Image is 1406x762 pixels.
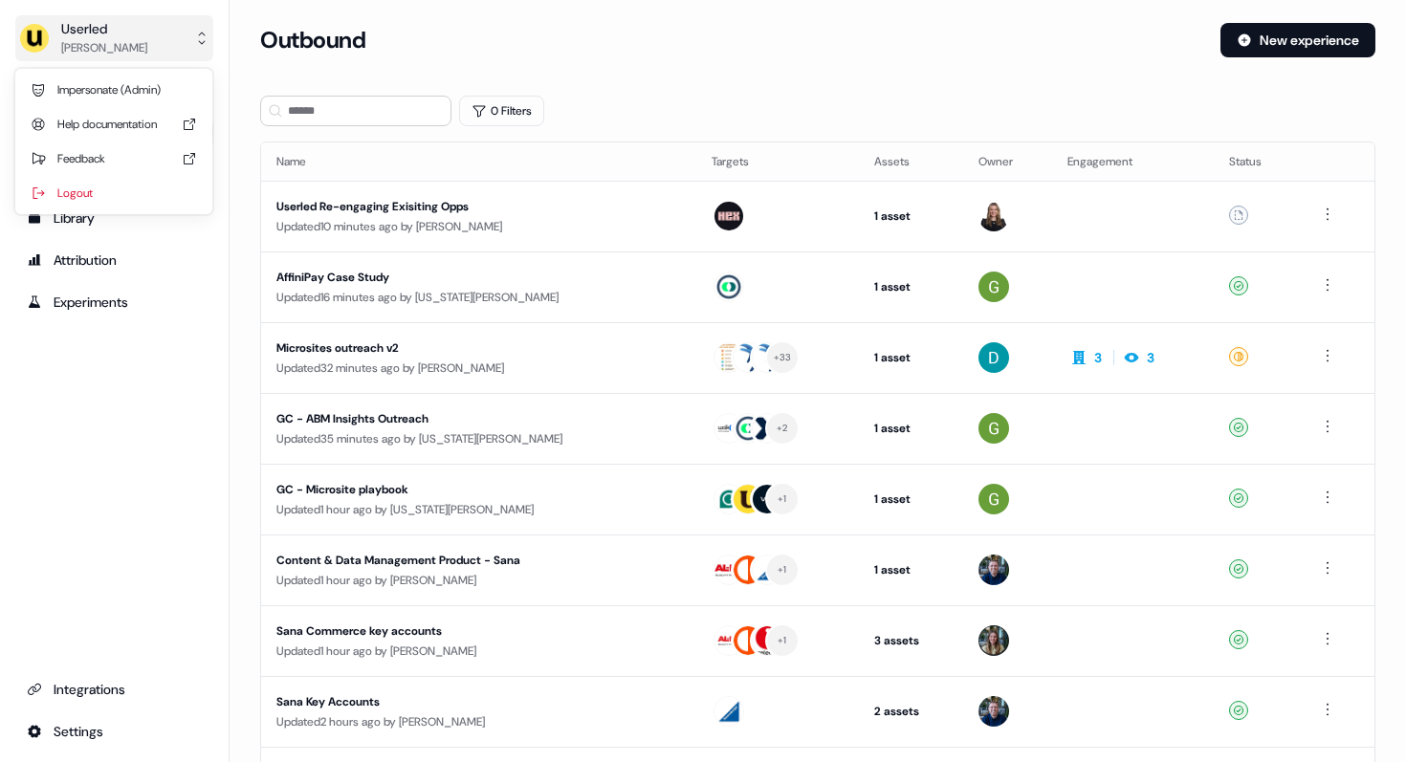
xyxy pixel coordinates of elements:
[23,176,205,210] div: Logout
[15,15,213,61] button: Userled[PERSON_NAME]
[23,73,205,107] div: Impersonate (Admin)
[23,107,205,142] div: Help documentation
[61,38,147,57] div: [PERSON_NAME]
[23,142,205,176] div: Feedback
[61,19,147,38] div: Userled
[15,69,212,214] div: Userled[PERSON_NAME]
